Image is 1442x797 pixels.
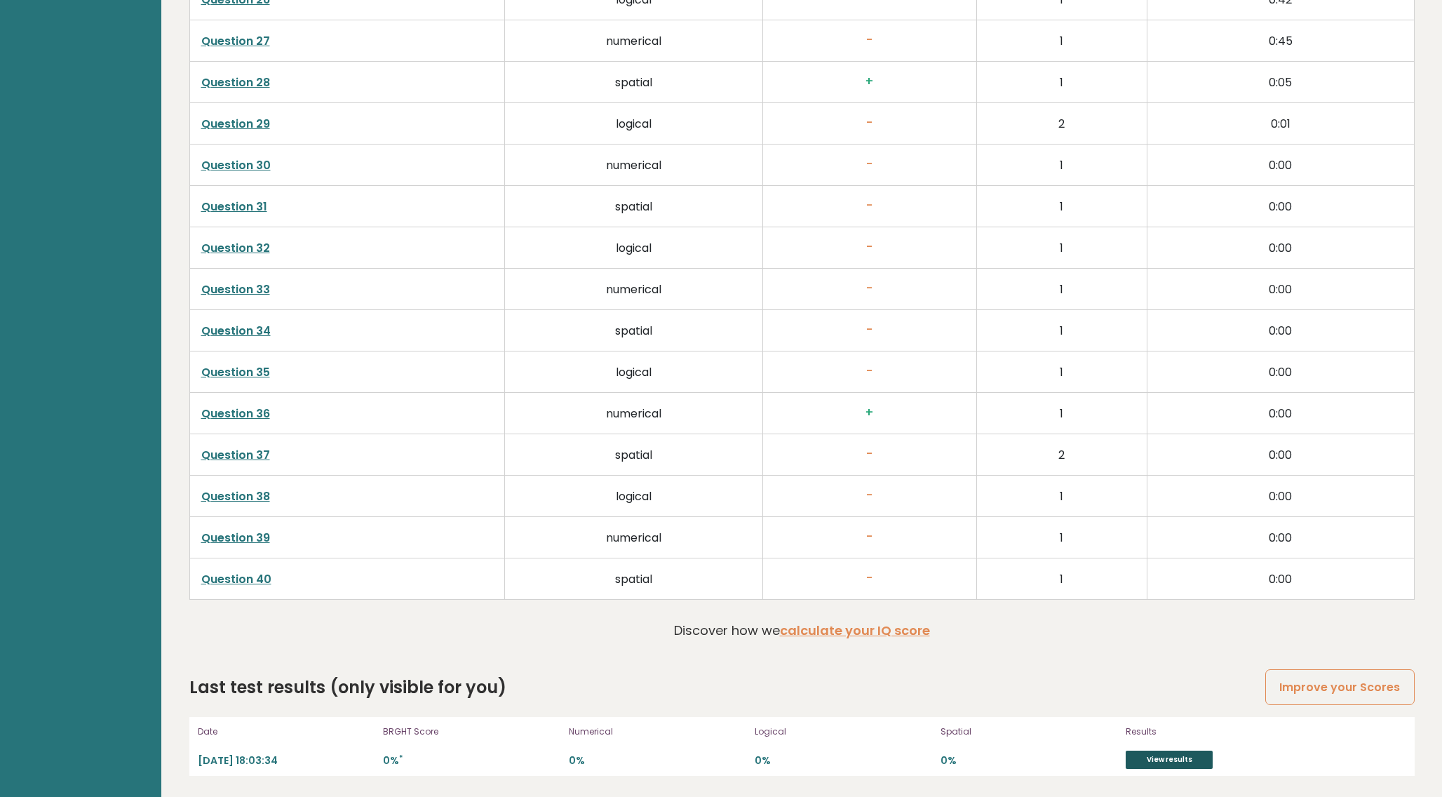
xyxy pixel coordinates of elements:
a: Question 37 [201,447,270,463]
h3: - [774,530,965,544]
a: View results [1126,751,1213,769]
a: calculate your IQ score [780,622,930,639]
td: spatial [505,558,763,599]
p: BRGHT Score [383,725,560,738]
td: 2 [976,434,1147,475]
td: 1 [976,185,1147,227]
td: 0:00 [1147,185,1414,227]
td: 0:00 [1147,144,1414,185]
p: Spatial [941,725,1118,738]
p: 0% [941,754,1118,768]
h3: - [774,33,965,48]
td: spatial [505,185,763,227]
a: Question 30 [201,157,271,173]
h3: - [774,240,965,255]
td: 0:00 [1147,268,1414,309]
h3: - [774,571,965,586]
p: 0% [755,754,932,768]
a: Question 39 [201,530,270,546]
p: Logical [755,725,932,738]
a: Question 34 [201,323,271,339]
a: Question 36 [201,406,270,422]
a: Question 35 [201,364,270,380]
p: Date [198,725,375,738]
p: 0% [569,754,746,768]
h3: + [774,74,965,89]
a: Question 28 [201,74,270,91]
h3: - [774,157,965,172]
td: logical [505,102,763,144]
h3: - [774,323,965,337]
td: 0:00 [1147,516,1414,558]
a: Improve your Scores [1265,669,1414,705]
a: Question 40 [201,571,271,587]
td: 1 [976,309,1147,351]
td: 0:05 [1147,61,1414,102]
p: Numerical [569,725,746,738]
td: 1 [976,516,1147,558]
td: numerical [505,268,763,309]
p: 0% [383,754,560,768]
p: [DATE] 18:03:34 [198,754,375,768]
td: logical [505,475,763,516]
td: logical [505,227,763,268]
p: Discover how we [674,621,930,640]
td: 0:00 [1147,558,1414,599]
td: 1 [976,475,1147,516]
td: 0:00 [1147,351,1414,392]
td: spatial [505,309,763,351]
a: Question 31 [201,199,267,215]
td: numerical [505,392,763,434]
a: Question 32 [201,240,270,256]
h2: Last test results (only visible for you) [189,675,506,700]
td: 1 [976,144,1147,185]
h3: - [774,488,965,503]
h3: - [774,199,965,213]
td: 2 [976,102,1147,144]
td: 1 [976,20,1147,61]
td: 1 [976,392,1147,434]
td: 0:00 [1147,309,1414,351]
td: spatial [505,434,763,475]
h3: - [774,116,965,130]
td: 1 [976,351,1147,392]
h3: - [774,281,965,296]
td: 0:01 [1147,102,1414,144]
h3: + [774,406,965,420]
h3: - [774,364,965,379]
td: numerical [505,516,763,558]
td: numerical [505,144,763,185]
a: Question 29 [201,116,270,132]
td: 0:00 [1147,475,1414,516]
td: 1 [976,268,1147,309]
a: Question 27 [201,33,270,49]
a: Question 33 [201,281,270,297]
h3: - [774,447,965,462]
td: 1 [976,61,1147,102]
td: 1 [976,227,1147,268]
td: 0:00 [1147,227,1414,268]
td: 0:00 [1147,392,1414,434]
a: Question 38 [201,488,270,504]
td: logical [505,351,763,392]
td: 1 [976,558,1147,599]
td: numerical [505,20,763,61]
p: Results [1126,725,1273,738]
td: 0:00 [1147,434,1414,475]
td: spatial [505,61,763,102]
td: 0:45 [1147,20,1414,61]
